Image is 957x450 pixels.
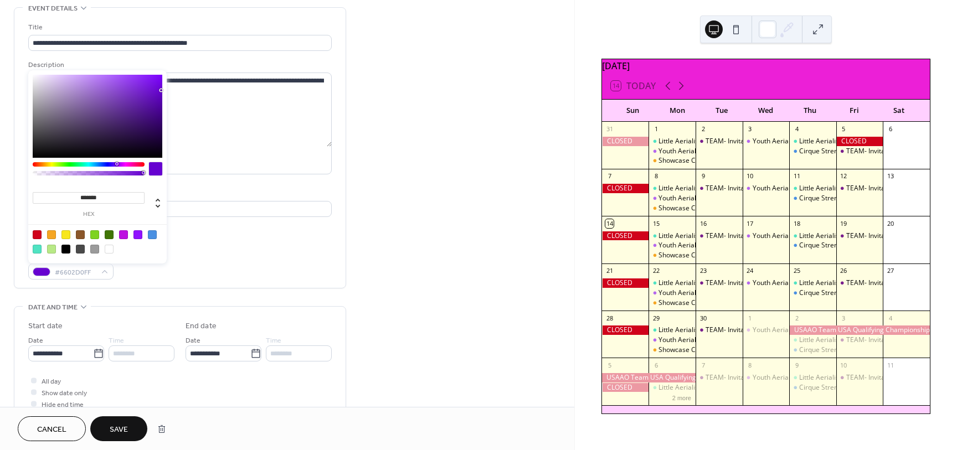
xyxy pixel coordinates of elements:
div: #50E3C2 [33,245,42,254]
button: Cancel [18,416,86,441]
div: 25 [793,267,801,275]
div: Cirque Strength - STARS INVITE ONLY [799,241,914,250]
div: 21 [605,267,614,275]
div: CLOSED [602,137,649,146]
div: #9013FE [133,230,142,239]
div: CLOSED [602,278,649,288]
div: 15 [652,219,660,227]
div: #BD10E0 [119,230,128,239]
div: Little Aerialists [799,231,845,241]
div: Little Aerialists [789,278,836,288]
div: TEAM- Invitation Only [836,335,883,345]
div: Cirque Strength - STARS INVITE ONLY [789,383,836,392]
div: TEAM- Invitation Only [846,373,912,382]
div: Sat [877,100,921,122]
div: TEAM- Invitation Only [836,231,883,241]
div: Youth Aerial Arts Club [743,278,790,288]
div: Fri [832,100,877,122]
div: Cirque Strength - STARS INVITE ONLY [789,241,836,250]
div: Little Aerialists [658,231,704,241]
div: Location [28,188,330,199]
div: Youth Aerial Arts Club [649,147,696,156]
div: Little Aerialists [658,383,704,392]
span: Date [28,335,43,346]
div: Youth Aerial Arts Club [649,335,696,345]
div: TEAM- Invitation Only [696,373,743,382]
div: TEAM- Invitation Only [706,184,771,193]
div: Little Aerialists [658,184,704,193]
div: CLOSED [602,325,649,335]
div: TEAM- Invitation Only [836,373,883,382]
div: 30 [699,314,707,322]
div: TEAM- Invitation Only [706,137,771,146]
div: Showcase Club! [658,156,707,165]
div: Sun [611,100,655,122]
div: TEAM- Invitation Only [696,137,743,146]
div: TEAM- Invitation Only [836,147,883,156]
div: 23 [699,267,707,275]
div: Cirque Strength - STARS INVITE ONLY [799,288,914,298]
div: Little Aerialists [649,137,696,146]
div: #9B9B9B [90,245,99,254]
div: Little Aerialists [658,137,704,146]
div: TEAM- Invitation Only [706,373,771,382]
div: Youth Aerial Arts Club [753,373,820,382]
div: Little Aerialists [789,373,836,382]
div: Little Aerialists [799,335,845,345]
div: Cirque Strength - STARS INVITE ONLY [799,147,914,156]
div: 6 [652,361,660,369]
div: #4A90E2 [148,230,157,239]
div: 29 [652,314,660,322]
div: Youth Aerial Arts Club [658,335,726,345]
span: Time [266,335,281,346]
div: Showcase Club! [649,298,696,308]
div: Cirque Strength - STARS INVITE ONLY [789,288,836,298]
div: Cirque Strength - STARS INVITE ONLY [789,194,836,203]
div: 2 [699,125,707,133]
div: 8 [746,361,754,369]
div: Showcase Club! [658,345,707,355]
button: Save [90,416,147,441]
label: hex [33,211,145,218]
div: Cirque Strength - STARS INVITE ONLY [799,194,914,203]
div: 18 [793,219,801,227]
div: TEAM- Invitation Only [696,278,743,288]
div: 8 [652,172,660,180]
div: Youth Aerial Arts Club [743,373,790,382]
div: Showcase Club! [649,204,696,213]
div: Youth Aerial Arts Club [753,231,820,241]
div: 4 [793,125,801,133]
div: Little Aerialists [658,278,704,288]
div: Cirque Strength - STARS INVITE ONLY [799,345,914,355]
div: Showcase Club! [649,156,696,165]
div: 3 [746,125,754,133]
div: #B8E986 [47,245,56,254]
div: #D0021B [33,230,42,239]
div: TEAM- Invitation Only [846,184,912,193]
div: CLOSED [602,184,649,193]
div: [DATE] [602,59,930,73]
div: TEAM- Invitation Only [696,231,743,241]
div: TEAM- Invitation Only [846,231,912,241]
div: USAAO Team USA Qualifying Championships, FL [789,325,930,335]
div: Little Aerialists [789,231,836,241]
div: 9 [793,361,801,369]
div: Youth Aerial Arts Club [743,137,790,146]
div: Showcase Club! [649,251,696,260]
div: Mon [655,100,699,122]
div: TEAM- Invitation Only [846,335,912,345]
div: 13 [886,172,894,180]
div: Youth Aerial Arts Club [649,194,696,203]
div: 27 [886,267,894,275]
div: Showcase Club! [658,298,707,308]
div: TEAM- Invitation Only [836,278,883,288]
div: 22 [652,267,660,275]
div: CLOSED [836,137,883,146]
div: 16 [699,219,707,227]
span: Show date only [42,387,87,399]
div: Youth Aerial Arts Club [743,184,790,193]
div: Youth Aerial Arts Club [649,288,696,298]
div: TEAM- Invitation Only [696,325,743,335]
div: Tue [699,100,744,122]
div: 17 [746,219,754,227]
